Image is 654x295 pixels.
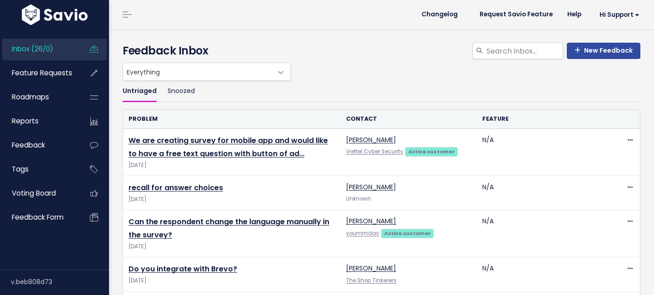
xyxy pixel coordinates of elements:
td: N/A [477,257,613,291]
img: logo-white.9d6f32f41409.svg [20,5,90,25]
a: Feedback form [2,207,75,228]
span: Inbox (26/0) [12,44,53,54]
strong: Active customer [384,230,431,237]
span: Voting Board [12,188,56,198]
div: v.beb808d73 [11,270,109,294]
a: New Feedback [567,43,640,59]
span: [DATE] [129,276,335,285]
a: Tags [2,159,75,180]
a: Hi Support [589,8,647,22]
th: Contact [341,110,476,128]
a: yoummday [346,230,379,237]
span: Feedback [12,140,45,150]
span: [DATE] [129,161,335,170]
td: N/A [477,129,613,176]
span: [DATE] [129,242,335,251]
a: Viettel Cyber Security [346,148,403,155]
h4: Feedback Inbox [123,43,640,59]
a: Can the respondent change the language manually in the survey? [129,216,329,240]
a: Snoozed [168,81,195,102]
th: Feature [477,110,613,128]
a: [PERSON_NAME] [346,135,396,144]
span: Feature Requests [12,68,72,78]
a: Feature Requests [2,63,75,84]
span: Changelog [421,11,458,18]
a: Do you integrate with Brevo? [129,264,237,274]
ul: Filter feature requests [123,81,640,102]
span: Everything [123,63,272,80]
span: Unknown [346,195,371,202]
span: Hi Support [599,11,639,18]
a: Reports [2,111,75,132]
span: Reports [12,116,39,126]
a: Untriaged [123,81,157,102]
a: recall for answer choices [129,182,223,193]
a: Active customer [405,147,458,156]
a: [PERSON_NAME] [346,264,396,273]
a: [PERSON_NAME] [346,216,396,226]
a: Active customer [381,228,434,237]
span: Roadmaps [12,92,49,102]
a: [PERSON_NAME] [346,182,396,192]
span: Feedback form [12,212,64,222]
span: [DATE] [129,195,335,204]
input: Search inbox... [486,43,563,59]
strong: Active customer [408,148,455,155]
th: Problem [123,110,341,128]
a: Feedback [2,135,75,156]
span: Everything [123,63,291,81]
a: The Shop Tinkerers [346,277,396,284]
td: N/A [477,176,613,210]
a: Help [560,8,589,21]
span: Tags [12,164,29,174]
a: We are creating survey for mobile app and would like to have a free text question with button of ad… [129,135,328,159]
a: Voting Board [2,183,75,204]
a: Request Savio Feature [472,8,560,21]
a: Roadmaps [2,87,75,108]
td: N/A [477,210,613,257]
a: Inbox (26/0) [2,39,75,59]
